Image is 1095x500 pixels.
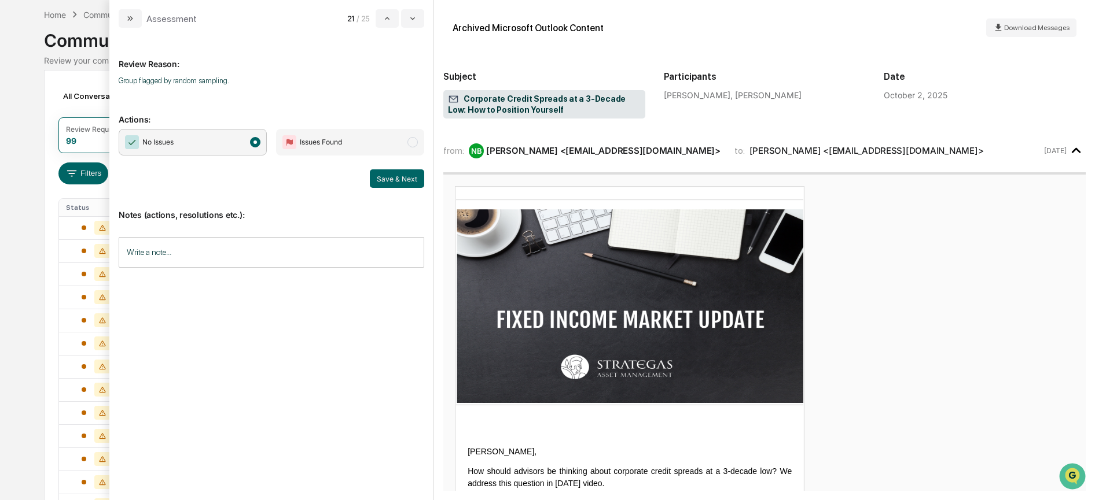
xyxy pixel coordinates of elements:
div: Communications Archive [44,21,1052,51]
p: Review Reason: [119,45,424,69]
span: to: [734,145,745,156]
div: Home [44,10,66,20]
div: 🖐️ [12,147,21,156]
span: Preclearance [23,146,75,157]
div: Assessment [146,13,197,24]
span: Pylon [115,196,140,205]
h2: Subject [443,71,645,82]
div: 🗄️ [84,147,93,156]
span: Download Messages [1004,24,1070,32]
div: NB [469,143,484,158]
img: FI_Update_header.png [456,201,803,403]
div: We're available if you need us! [39,100,146,109]
th: Status [59,199,134,216]
p: Actions: [119,101,424,124]
a: Powered byPylon [82,195,140,205]
span: Data Lookup [23,168,73,179]
div: Communications Archive [83,10,177,20]
button: Save & Next [370,169,424,188]
p: Notes (actions, resolutions etc.): [119,196,424,220]
span: Corporate Credit Spreads at a 3-Decade Low: How to Position Yourself [448,94,641,116]
div: Start new chat [39,88,190,100]
span: [PERSON_NAME], [468,447,537,456]
div: 99 [66,136,76,146]
div: Review your communication records across channels [44,55,1052,65]
div: [PERSON_NAME] <[EMAIL_ADDRESS][DOMAIN_NAME]> [486,145,721,156]
button: Download Messages [986,18,1076,37]
div: ​ [456,201,803,405]
iframe: Open customer support [1058,462,1089,493]
div: [PERSON_NAME] <[EMAIL_ADDRESS][DOMAIN_NAME]> [749,145,984,156]
time: Thursday, October 2, 2025 at 6:22:25 AM [1044,146,1067,155]
img: 1746055101610-c473b297-6a78-478c-a979-82029cc54cd1 [12,88,32,109]
button: Filters [58,162,109,184]
p: Group flagged by random sampling. [119,76,424,85]
div: Review Required [66,125,122,134]
a: 🖐️Preclearance [7,141,79,162]
span: ​​​How should advisors be thinking about corporate credit spreads at a 3-decade low? We address t... [468,466,792,488]
img: Checkmark [125,135,139,149]
span: from: [443,145,464,156]
div: Archived Microsoft Outlook Content [453,23,604,34]
h2: Date [884,71,1086,82]
a: 🗄️Attestations [79,141,148,162]
div: All Conversations [58,87,146,105]
div: 🔎 [12,169,21,178]
span: Issues Found [300,136,342,148]
p: How can we help? [12,24,211,43]
div: October 2, 2025 [884,90,947,100]
a: 🔎Data Lookup [7,163,78,184]
span: Attestations [95,146,144,157]
span: / 25 [357,14,373,23]
div: [PERSON_NAME], [PERSON_NAME] [664,90,866,100]
span: No Issues [142,136,174,148]
img: Flag [282,135,296,149]
h2: Participants [664,71,866,82]
button: Start new chat [197,92,211,106]
span: 21 [347,14,354,23]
